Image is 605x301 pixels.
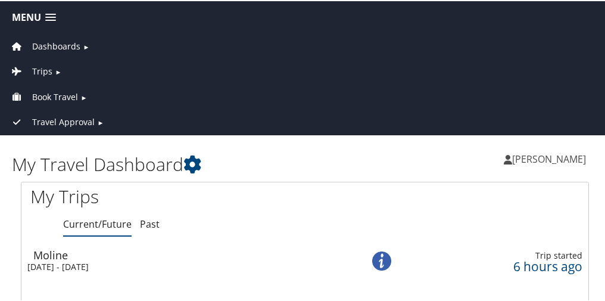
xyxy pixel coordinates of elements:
[9,39,80,51] a: Dashboards
[27,260,333,271] div: [DATE] - [DATE]
[33,249,339,259] div: Moline
[6,7,62,26] a: Menu
[63,216,132,229] a: Current/Future
[512,151,586,165] span: [PERSON_NAME]
[372,250,391,269] img: alert-flat-solid-info.png
[97,117,104,126] span: ►
[55,66,61,75] span: ►
[9,64,52,76] a: Trips
[423,249,582,260] div: Trip started
[30,183,296,208] h1: My Trips
[423,260,582,271] div: 6 hours ago
[9,115,95,126] a: Travel Approval
[12,151,305,176] h1: My Travel Dashboard
[32,114,95,128] span: Travel Approval
[9,90,78,101] a: Book Travel
[80,92,87,101] span: ►
[83,41,89,50] span: ►
[12,11,41,22] span: Menu
[32,64,52,77] span: Trips
[32,39,80,52] span: Dashboards
[504,140,598,176] a: [PERSON_NAME]
[32,89,78,103] span: Book Travel
[140,216,160,229] a: Past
